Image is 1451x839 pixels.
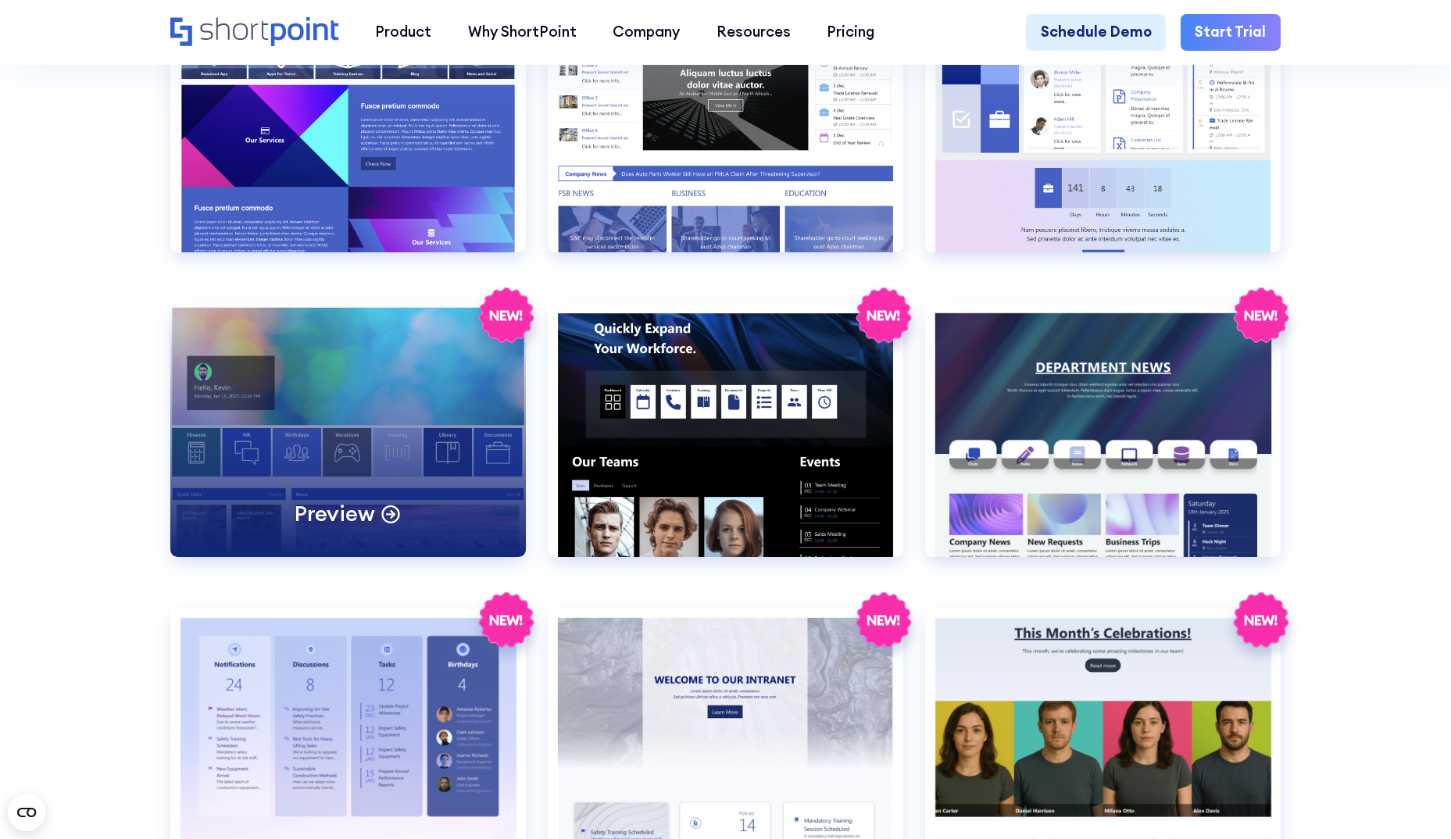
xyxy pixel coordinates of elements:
div: Company [613,21,680,43]
p: Preview [295,499,374,527]
a: Home [170,17,339,48]
a: Schedule Demo [1026,14,1166,50]
a: Start Trial [1181,14,1281,50]
a: HR 4Preview [170,303,526,586]
div: Pricing [827,21,874,43]
a: Resources [699,14,809,50]
a: Product [357,14,449,50]
a: HR 6 [925,303,1281,586]
a: HR 5 [548,303,903,586]
a: Company [595,14,698,50]
div: Chat-Widget [1373,764,1451,839]
button: Open CMP widget [8,794,45,831]
div: Why ShortPoint [468,21,577,43]
iframe: Chat Widget [1373,764,1451,839]
div: Resources [717,21,791,43]
a: Why ShortPoint [450,14,595,50]
div: Product [375,21,431,43]
a: Pricing [809,14,892,50]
